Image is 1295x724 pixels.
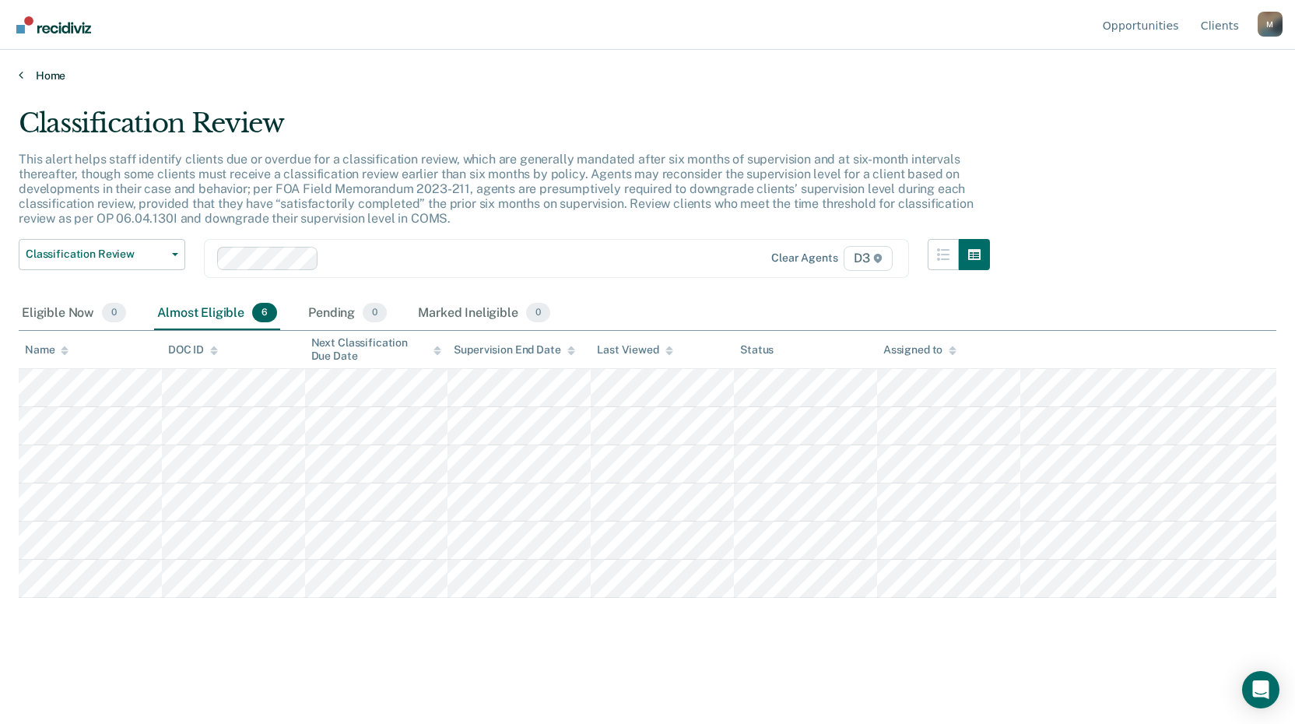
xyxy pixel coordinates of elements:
[16,16,91,33] img: Recidiviz
[771,251,837,265] div: Clear agents
[252,303,277,323] span: 6
[311,336,442,363] div: Next Classification Due Date
[19,297,129,331] div: Eligible Now0
[526,303,550,323] span: 0
[363,303,387,323] span: 0
[454,343,574,357] div: Supervision End Date
[168,343,218,357] div: DOC ID
[19,152,973,227] p: This alert helps staff identify clients due or overdue for a classification review, which are gen...
[102,303,126,323] span: 0
[1258,12,1283,37] div: M
[883,343,956,357] div: Assigned to
[19,107,990,152] div: Classification Review
[19,69,1276,83] a: Home
[154,297,280,331] div: Almost Eligible6
[415,297,553,331] div: Marked Ineligible0
[305,297,390,331] div: Pending0
[1258,12,1283,37] button: Profile dropdown button
[844,246,893,271] span: D3
[740,343,774,357] div: Status
[25,343,68,357] div: Name
[19,239,185,270] button: Classification Review
[1242,671,1279,708] div: Open Intercom Messenger
[26,248,166,261] span: Classification Review
[597,343,672,357] div: Last Viewed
